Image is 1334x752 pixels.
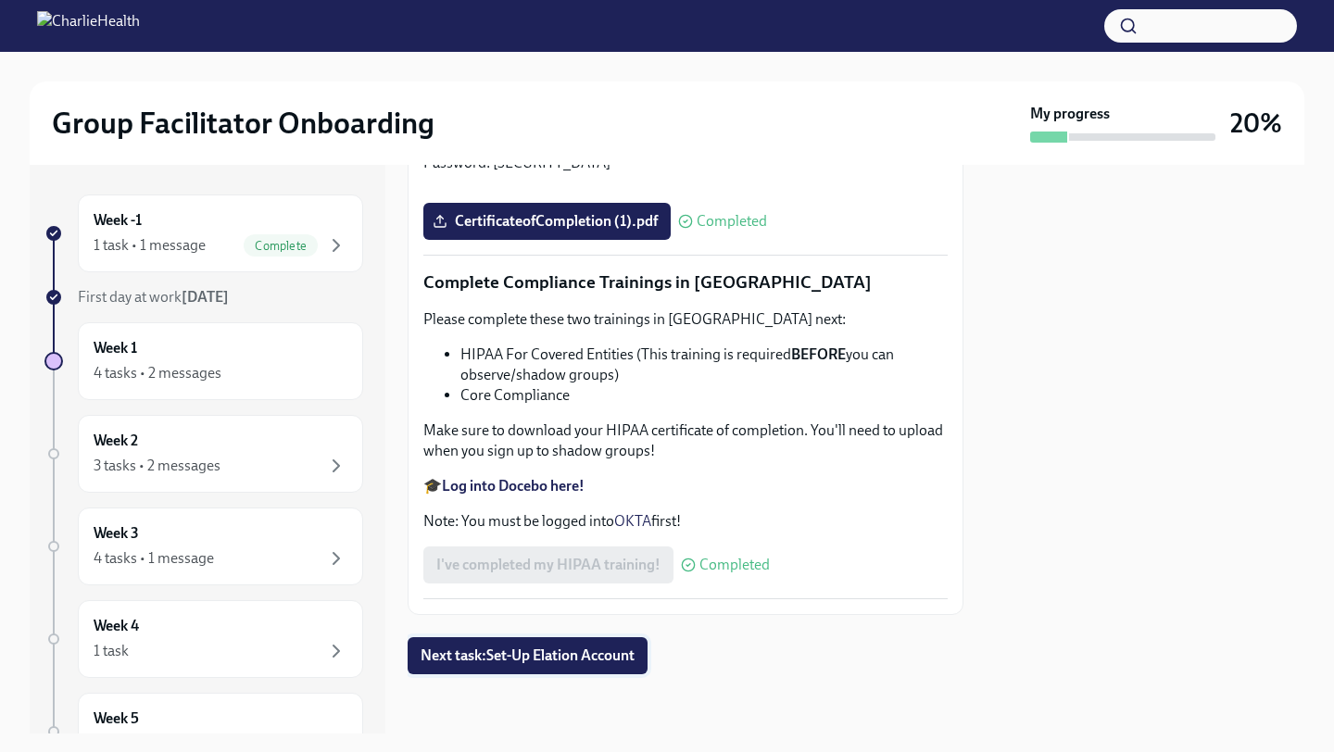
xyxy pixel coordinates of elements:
[182,288,229,306] strong: [DATE]
[94,456,220,476] div: 3 tasks • 2 messages
[460,385,948,406] li: Core Compliance
[1030,104,1110,124] strong: My progress
[44,287,363,307] a: First day at work[DATE]
[44,415,363,493] a: Week 23 tasks • 2 messages
[408,637,648,674] button: Next task:Set-Up Elation Account
[94,210,142,231] h6: Week -1
[94,708,139,729] h6: Week 5
[244,239,318,253] span: Complete
[94,338,137,358] h6: Week 1
[52,105,434,142] h2: Group Facilitator Onboarding
[37,11,140,41] img: CharlieHealth
[94,235,206,256] div: 1 task • 1 message
[44,194,363,272] a: Week -11 task • 1 messageComplete
[94,523,139,544] h6: Week 3
[423,270,948,295] p: Complete Compliance Trainings in [GEOGRAPHIC_DATA]
[44,600,363,678] a: Week 41 task
[697,214,767,229] span: Completed
[442,477,585,495] a: Log into Docebo here!
[94,616,139,636] h6: Week 4
[94,548,214,569] div: 4 tasks • 1 message
[423,203,671,240] label: CertificateofCompletion (1).pdf
[44,508,363,585] a: Week 34 tasks • 1 message
[421,646,635,665] span: Next task : Set-Up Elation Account
[423,476,948,496] p: 🎓
[78,288,229,306] span: First day at work
[614,512,651,530] a: OKTA
[436,212,658,231] span: CertificateofCompletion (1).pdf
[44,322,363,400] a: Week 14 tasks • 2 messages
[94,641,129,661] div: 1 task
[791,345,846,363] strong: BEFORE
[94,363,221,383] div: 4 tasks • 2 messages
[423,420,948,461] p: Make sure to download your HIPAA certificate of completion. You'll need to upload when you sign u...
[1230,107,1282,140] h3: 20%
[460,345,948,385] li: HIPAA For Covered Entities (This training is required you can observe/shadow groups)
[423,309,948,330] p: Please complete these two trainings in [GEOGRAPHIC_DATA] next:
[699,558,770,572] span: Completed
[423,511,948,532] p: Note: You must be logged into first!
[94,431,138,451] h6: Week 2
